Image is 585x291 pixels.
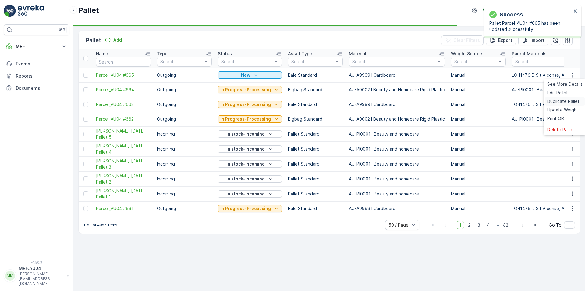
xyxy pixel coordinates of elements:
[96,51,108,57] p: Name
[83,206,88,211] div: Toggle Row Selected
[96,188,151,200] span: [PERSON_NAME] [DATE] Pallet 1
[96,128,151,140] span: [PERSON_NAME] [DATE] Pallet 5
[465,221,473,229] span: 2
[4,58,69,70] a: Events
[16,61,67,67] p: Events
[547,98,580,104] span: Duplicate Pallet
[288,131,343,137] p: Pallet Standard
[83,117,88,122] div: Toggle Row Selected
[96,143,151,155] a: FD Mecca 17/09/2025 Pallet 4
[451,51,482,57] p: Weight Source
[157,72,212,78] p: Outgoing
[59,27,65,32] p: ⌘B
[457,221,464,229] span: 1
[83,223,117,227] p: 1-50 of 4057 items
[220,206,271,212] p: In Progress-Processing
[349,176,445,182] p: AU-PI0001 I Beauty and homecare
[96,116,151,122] a: Parcel_AU04 #662
[4,40,69,53] button: MRF
[288,116,343,122] p: Bigbag Standard
[451,131,506,137] p: Manual
[157,87,212,93] p: Outgoing
[349,191,445,197] p: AU-PI0001 I Beauty and homecare
[547,107,578,113] span: Update Weight
[288,51,312,57] p: Asset Type
[349,161,445,167] p: AU-PI0001 I Beauty and homecare
[451,161,506,167] p: Manual
[288,72,343,78] p: Bale Standard
[96,101,151,107] a: Parcel_AU04 #663
[160,59,202,65] p: Select
[218,205,282,212] button: In Progress-Processing
[221,59,272,65] p: Select
[288,87,343,93] p: Bigbag Standard
[451,72,506,78] p: Manual
[545,97,585,106] a: Duplicate Pallet
[349,206,445,212] p: AU-A9999 I Cardboard
[4,70,69,82] a: Reports
[16,73,67,79] p: Reports
[4,5,16,17] img: logo
[96,128,151,140] a: FD Mecca 17/09/2025 Pallet 5
[288,101,343,107] p: Bale Standard
[454,59,496,65] p: Select
[113,37,122,43] p: Add
[573,9,578,14] button: close
[226,131,265,137] p: In stock-Incoming
[96,173,151,185] a: FD Mecca 17/09/2025 Pallet 2
[19,271,64,286] p: [PERSON_NAME][EMAIL_ADDRESS][DOMAIN_NAME]
[483,7,493,14] img: terracycle_logo.png
[349,87,445,93] p: AU-A0002 I Beauty and Homecare Rigid Plastic
[484,221,493,229] span: 4
[451,116,506,122] p: Manual
[288,191,343,197] p: Pallet Standard
[157,191,212,197] p: Incoming
[96,206,151,212] span: Parcel_AU04 #661
[451,176,506,182] p: Manual
[96,173,151,185] span: [PERSON_NAME] [DATE] Pallet 2
[451,191,506,197] p: Manual
[220,87,271,93] p: In Progress-Processing
[349,51,366,57] p: Material
[83,87,88,92] div: Toggle Row Selected
[157,51,168,57] p: Type
[451,206,506,212] p: Manual
[96,87,151,93] span: Parcel_AU04 #664
[453,37,480,43] p: Clear Filters
[226,146,265,152] p: In stock-Incoming
[19,265,64,271] p: MRF.AU04
[83,176,88,181] div: Toggle Row Selected
[218,51,232,57] p: Status
[500,10,523,19] p: Success
[218,130,282,138] button: In stock-Incoming
[83,147,88,151] div: Toggle Row Selected
[475,221,483,229] span: 3
[530,37,544,43] p: Import
[157,101,212,107] p: Outgoing
[218,175,282,183] button: In stock-Incoming
[495,221,499,229] p: ...
[545,89,585,97] a: Edit Pallet
[218,145,282,153] button: In stock-Incoming
[349,72,445,78] p: AU-A9999 I Cardboard
[512,51,547,57] p: Parent Materials
[157,176,212,182] p: Incoming
[157,161,212,167] p: Incoming
[96,158,151,170] span: [PERSON_NAME] [DATE] Pallet 3
[441,35,484,45] button: Clear Filters
[18,5,44,17] img: logo_light-DOdMpM7g.png
[349,131,445,137] p: AU-PI0001 I Beauty and homecare
[451,101,506,107] p: Manual
[352,59,435,65] p: Select
[549,222,562,228] span: Go To
[157,116,212,122] p: Outgoing
[83,132,88,136] div: Toggle Row Selected
[157,146,212,152] p: Incoming
[86,36,101,45] p: Pallet
[451,146,506,152] p: Manual
[241,72,250,78] p: New
[218,190,282,198] button: In stock-Incoming
[157,131,212,137] p: Incoming
[349,116,445,122] p: AU-A0002 I Beauty and Homecare Rigid Plastic
[83,73,88,78] div: Toggle Row Selected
